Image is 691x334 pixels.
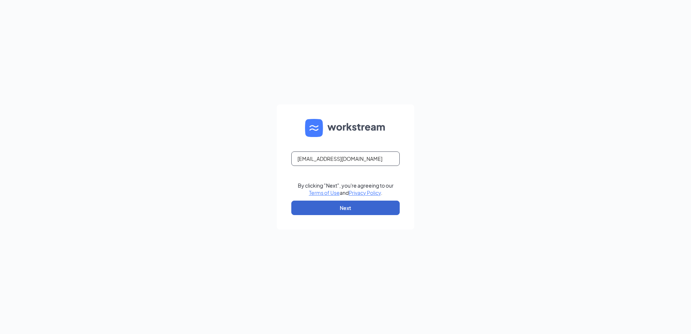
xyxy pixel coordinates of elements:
button: Next [291,201,400,215]
input: Email [291,151,400,166]
img: WS logo and Workstream text [305,119,386,137]
div: By clicking "Next", you're agreeing to our and . [298,182,394,196]
a: Privacy Policy [349,189,381,196]
a: Terms of Use [309,189,340,196]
